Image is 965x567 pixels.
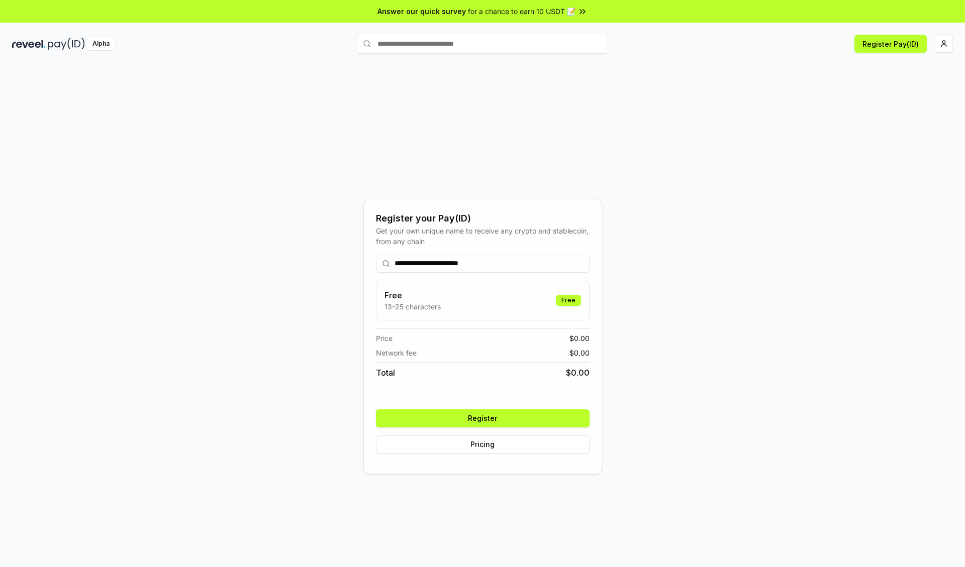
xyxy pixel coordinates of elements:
[569,333,590,344] span: $ 0.00
[384,289,441,301] h3: Free
[468,6,575,17] span: for a chance to earn 10 USDT 📝
[377,6,466,17] span: Answer our quick survey
[12,38,46,50] img: reveel_dark
[87,38,115,50] div: Alpha
[376,333,393,344] span: Price
[376,409,590,427] button: Register
[376,225,590,247] div: Get your own unique name to receive any crypto and stablecoin, from any chain
[556,295,581,306] div: Free
[376,348,417,358] span: Network fee
[376,367,395,379] span: Total
[376,435,590,453] button: Pricing
[376,211,590,225] div: Register your Pay(ID)
[569,348,590,358] span: $ 0.00
[566,367,590,379] span: $ 0.00
[854,35,927,53] button: Register Pay(ID)
[384,301,441,312] p: 13-25 characters
[48,38,85,50] img: pay_id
